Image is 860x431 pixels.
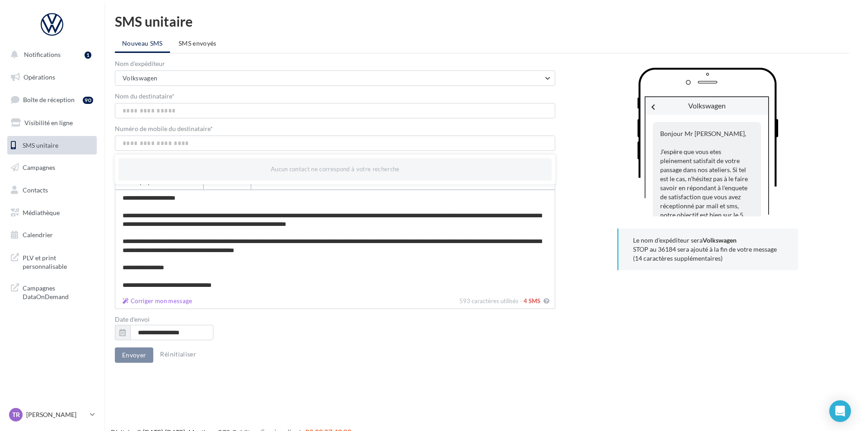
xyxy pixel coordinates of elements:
span: TR [12,410,20,419]
span: PLV et print personnalisable [23,252,93,271]
div: 90 [83,97,93,104]
div: 1 [85,52,91,59]
label: Nom du destinataire [115,93,555,99]
div: Open Intercom Messenger [829,400,851,422]
a: Médiathèque [5,203,99,222]
span: Volkswagen [123,74,158,82]
button: Notifications 1 [5,45,95,64]
div: Bonjour Mr [PERSON_NAME], J'espère que vous etes pleinement satisfait de votre passage dans nos a... [653,122,761,380]
a: Visibilité en ligne [5,113,99,132]
button: Volkswagen [115,70,555,86]
div: Aucun contact ne correspond à votre recherche [118,158,552,181]
a: TR [PERSON_NAME] [7,406,97,423]
a: PLV et print personnalisable [5,248,99,275]
button: Corriger mon message 593 caractères utilisés - 4 SMS [542,295,551,307]
span: Opérations [24,73,55,81]
span: Boîte de réception [23,96,75,103]
label: Numéro de mobile du destinataire [115,126,555,132]
span: SMS unitaire [23,141,58,149]
a: Contacts [5,181,99,200]
a: Boîte de réception90 [5,90,99,109]
span: Calendrier [23,231,53,239]
span: Contacts [23,186,48,194]
p: [PERSON_NAME] [26,410,86,419]
button: Réinitialiser [156,349,200,360]
b: Volkswagen [703,236,737,244]
a: SMS unitaire [5,136,99,155]
span: Médiathèque [23,209,60,216]
span: Notifications [24,51,61,58]
button: 593 caractères utilisés - 4 SMS [119,295,196,307]
span: Visibilité en ligne [24,119,73,126]
span: 4 SMS [524,297,540,305]
p: Le nom d'expéditeur sera STOP au 36184 sera ajouté à la fin de votre message (14 caractères suppl... [633,236,784,263]
label: Nom d'expéditeur [115,61,555,67]
button: Envoyer [115,347,153,363]
span: Volkswagen [688,101,726,110]
span: Campagnes DataOnDemand [23,282,93,301]
span: 593 caractères utilisés - [459,297,522,305]
a: Campagnes DataOnDemand [5,278,99,305]
a: Opérations [5,68,99,87]
a: Calendrier [5,225,99,244]
span: Campagnes [23,164,55,171]
label: Date d'envoi [115,316,555,323]
div: SMS unitaire [115,14,849,28]
a: Campagnes [5,158,99,177]
span: SMS envoyés [179,39,217,47]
